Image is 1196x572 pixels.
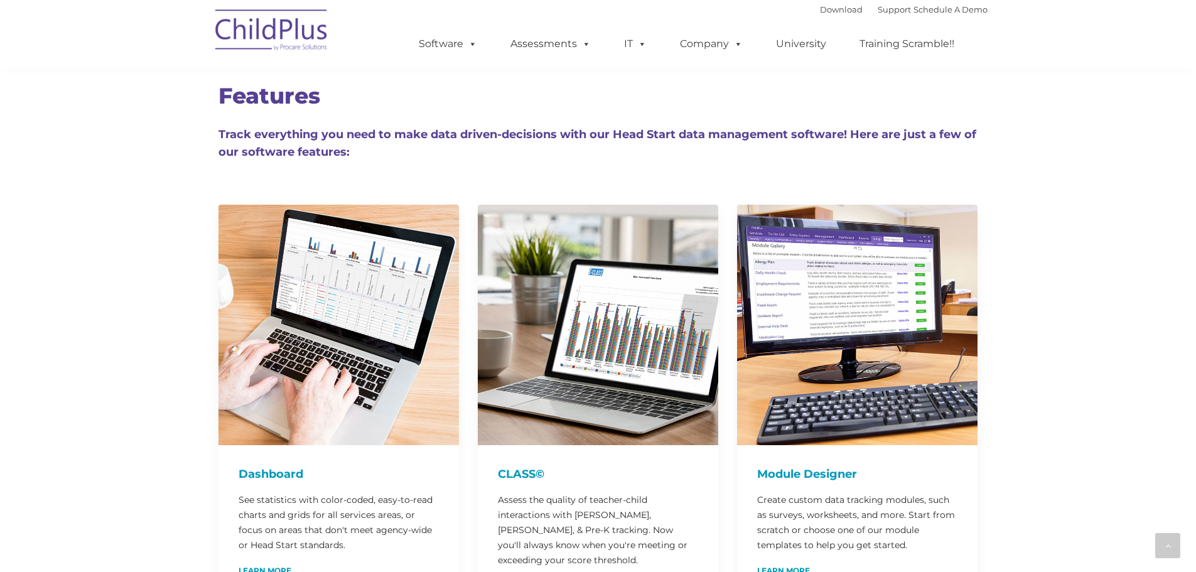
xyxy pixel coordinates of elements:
[763,31,839,57] a: University
[611,31,659,57] a: IT
[820,4,988,14] font: |
[498,492,698,568] p: Assess the quality of teacher-child interactions with [PERSON_NAME], [PERSON_NAME], & Pre-K track...
[218,82,320,109] span: Features
[757,492,957,553] p: Create custom data tracking modules, such as surveys, worksheets, and more. Start from scratch or...
[218,127,976,159] span: Track everything you need to make data driven-decisions with our Head Start data management softw...
[478,205,718,445] img: CLASS-750
[878,4,911,14] a: Support
[209,1,335,63] img: ChildPlus by Procare Solutions
[498,31,603,57] a: Assessments
[239,492,439,553] p: See statistics with color-coded, easy-to-read charts and grids for all services areas, or focus o...
[406,31,490,57] a: Software
[498,465,698,483] h4: CLASS©
[667,31,755,57] a: Company
[820,4,863,14] a: Download
[847,31,967,57] a: Training Scramble!!
[757,465,957,483] h4: Module Designer
[737,205,978,445] img: ModuleDesigner750
[239,465,439,483] h4: Dashboard
[913,4,988,14] a: Schedule A Demo
[218,205,459,445] img: Dash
